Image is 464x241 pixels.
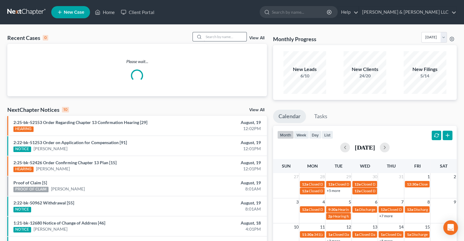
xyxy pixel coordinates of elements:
[307,163,318,168] span: Mon
[309,110,333,123] a: Tasks
[302,207,308,212] span: 12a
[13,187,49,192] div: PROOF OF CLAIM
[13,140,127,145] a: 2:22-bk-51253 Order on Application for Compensation [91]
[13,180,47,185] a: Proof of Claim [5]
[361,182,415,186] span: Closed Date for [PERSON_NAME]
[7,106,69,113] div: NextChapter Notices
[372,173,378,180] span: 30
[43,35,48,41] div: 0
[273,110,306,123] a: Calendar
[407,182,418,186] span: 12:30a
[283,73,326,79] div: 6/10
[182,126,261,132] div: 12:02PM
[308,207,362,212] span: Closed Date for [PERSON_NAME]
[273,35,316,43] h3: Monthly Progress
[354,182,360,186] span: 12a
[249,36,264,40] a: View All
[387,163,395,168] span: Thu
[182,119,261,126] div: August, 19
[302,182,308,186] span: 12a
[293,223,299,231] span: 10
[328,232,332,237] span: 1a
[13,120,147,125] a: 2:25-bk-52153 Order Regarding Chapter 13 Confirmation Hearing [29]
[328,214,332,218] span: 2p
[361,189,415,193] span: Closed Date for [PERSON_NAME]
[328,207,337,212] span: 9:30a
[182,160,261,166] div: August, 19
[354,207,358,212] span: 1a
[34,146,67,152] a: [PERSON_NAME]
[34,226,67,232] a: [PERSON_NAME]
[319,173,325,180] span: 28
[308,189,395,193] span: Closed Date for [PERSON_NAME] & [PERSON_NAME]
[308,182,395,186] span: Closed Date for [PERSON_NAME] & [PERSON_NAME]
[440,163,447,168] span: Sat
[36,166,70,172] a: [PERSON_NAME]
[443,220,458,235] div: Open Intercom Messenger
[407,207,413,212] span: 12a
[309,131,322,139] button: day
[404,73,446,79] div: 5/14
[182,206,261,212] div: 8:01AM
[335,182,389,186] span: Closed Date for [PERSON_NAME]
[294,131,309,139] button: week
[283,66,326,73] div: New Leads
[92,7,118,18] a: Home
[338,207,385,212] span: Hearing for [PERSON_NAME]
[398,223,404,231] span: 14
[404,66,446,73] div: New Filings
[338,7,358,18] a: Help
[293,173,299,180] span: 27
[344,73,386,79] div: 24/20
[182,146,261,152] div: 12:01PM
[182,180,261,186] div: August, 19
[345,173,351,180] span: 29
[453,198,457,206] span: 9
[426,173,430,180] span: 1
[380,232,384,237] span: 1a
[13,167,34,172] div: HEARING
[118,7,157,18] a: Client Portal
[359,207,450,212] span: Discharge Date for [PERSON_NAME] & [PERSON_NAME]
[302,189,308,193] span: 12a
[182,140,261,146] div: August, 19
[182,200,261,206] div: August, 19
[319,223,325,231] span: 11
[344,66,386,73] div: New Clients
[407,232,411,237] span: 1a
[385,232,439,237] span: Closed Date for [PERSON_NAME]
[62,107,69,112] div: 10
[379,214,392,218] a: +7 more
[277,131,294,139] button: month
[51,186,85,192] a: [PERSON_NAME]
[426,198,430,206] span: 8
[335,163,343,168] span: Tue
[13,200,74,205] a: 2:22-bk-50962 Withdrawal [55]
[400,198,404,206] span: 7
[182,186,261,192] div: 8:01AM
[7,34,48,41] div: Recent Cases
[380,207,387,212] span: 12a
[424,223,430,231] span: 15
[355,144,375,151] h2: [DATE]
[387,207,441,212] span: Closed Date for [PERSON_NAME]
[372,223,378,231] span: 13
[398,173,404,180] span: 31
[354,232,358,237] span: 1a
[249,108,264,112] a: View All
[322,198,325,206] span: 4
[302,232,313,237] span: 11:30a
[414,163,420,168] span: Fri
[322,131,333,139] button: list
[359,232,413,237] span: Closed Date for [PERSON_NAME]
[360,163,370,168] span: Wed
[359,7,456,18] a: [PERSON_NAME] & [PERSON_NAME] LLC
[13,160,117,165] a: 2:25-bk-52426 Order Confirming Chapter 13 Plan [15]
[272,6,328,18] input: Search by name...
[182,220,261,226] div: August, 18
[348,198,351,206] span: 5
[453,173,457,180] span: 2
[204,32,246,41] input: Search by name...
[13,126,34,132] div: HEARING
[13,207,31,212] div: NOTICE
